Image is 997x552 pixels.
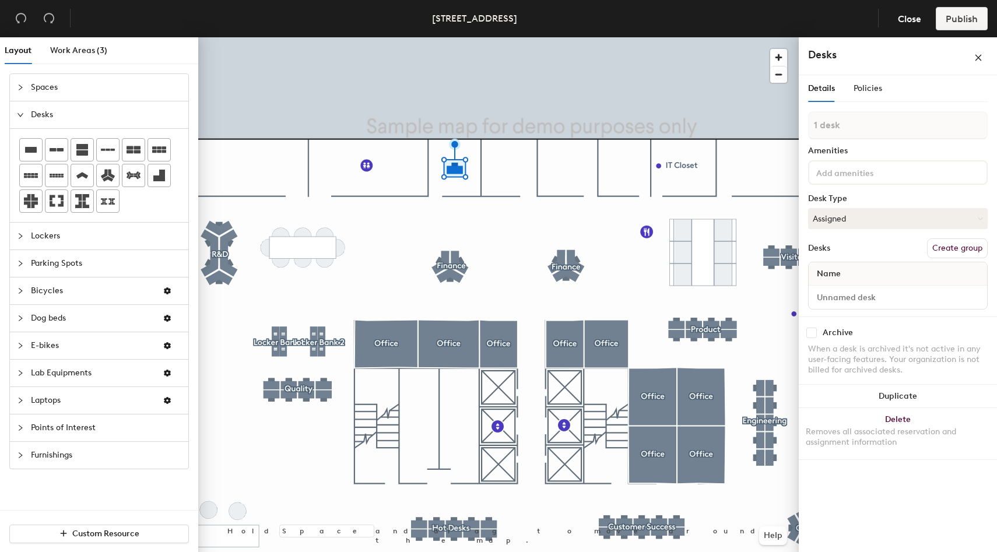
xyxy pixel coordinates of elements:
[50,45,107,55] span: Work Areas (3)
[31,101,181,128] span: Desks
[17,111,24,118] span: expanded
[31,250,181,277] span: Parking Spots
[17,260,24,267] span: collapsed
[799,385,997,408] button: Duplicate
[808,47,936,62] h4: Desks
[799,408,997,459] button: DeleteRemoves all associated reservation and assignment information
[888,7,931,30] button: Close
[17,424,24,431] span: collapsed
[808,344,988,375] div: When a desk is archived it's not active in any user-facing features. Your organization is not bil...
[17,84,24,91] span: collapsed
[927,238,988,258] button: Create group
[17,233,24,240] span: collapsed
[808,83,835,93] span: Details
[9,7,33,30] button: Undo (⌘ + Z)
[31,74,181,101] span: Spaces
[808,244,830,253] div: Desks
[17,315,24,322] span: collapsed
[814,165,919,179] input: Add amenities
[974,54,982,62] span: close
[31,442,181,469] span: Furnishings
[17,287,24,294] span: collapsed
[5,45,31,55] span: Layout
[432,11,517,26] div: [STREET_ADDRESS]
[17,397,24,404] span: collapsed
[72,529,139,539] span: Custom Resource
[806,427,990,448] div: Removes all associated reservation and assignment information
[31,332,153,359] span: E-bikes
[31,305,153,332] span: Dog beds
[17,452,24,459] span: collapsed
[15,12,27,24] span: undo
[31,277,153,304] span: Bicycles
[898,13,921,24] span: Close
[31,223,181,249] span: Lockers
[854,83,882,93] span: Policies
[9,525,189,543] button: Custom Resource
[17,370,24,377] span: collapsed
[37,7,61,30] button: Redo (⌘ + ⇧ + Z)
[808,194,988,203] div: Desk Type
[31,360,153,386] span: Lab Equipments
[759,526,787,545] button: Help
[811,289,985,305] input: Unnamed desk
[808,208,988,229] button: Assigned
[17,342,24,349] span: collapsed
[31,414,181,441] span: Points of Interest
[811,263,847,284] span: Name
[31,387,153,414] span: Laptops
[808,146,988,156] div: Amenities
[936,7,988,30] button: Publish
[823,328,853,337] div: Archive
